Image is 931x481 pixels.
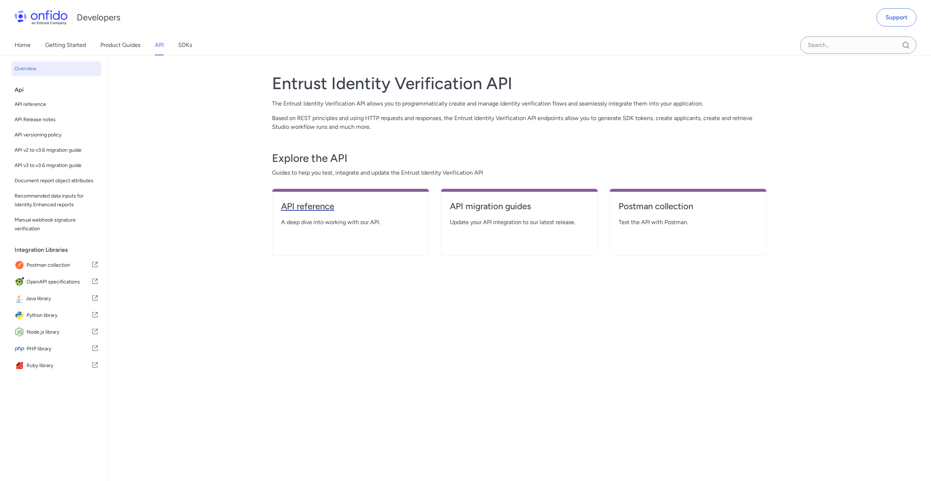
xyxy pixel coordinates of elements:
a: API v3 to v3.6 migration guide [12,158,101,173]
h4: API reference [281,200,420,212]
a: API versioning policy [12,128,101,142]
a: Product Guides [100,35,140,55]
a: Recommended data inputs for Identity Enhanced reports [12,189,101,212]
span: Recommended data inputs for Identity Enhanced reports [15,192,99,209]
img: IconPostman collection [15,260,27,270]
a: Postman collection [619,200,758,218]
span: Java library [26,294,91,304]
div: Api [15,83,104,97]
span: Ruby library [27,361,91,371]
a: API reference [12,97,101,112]
img: IconPHP library [15,344,27,354]
span: Node.js library [27,327,91,337]
span: Test the API with Postman. [619,218,758,227]
h1: Developers [77,12,120,23]
a: Home [15,35,31,55]
span: API reference [15,100,99,109]
span: Overview [15,64,99,73]
a: IconPostman collectionPostman collection [12,257,101,273]
a: API migration guides [450,200,589,218]
span: OpenAPI specifications [27,277,91,287]
a: Getting Started [45,35,86,55]
img: IconPython library [15,310,27,321]
p: Based on REST principles and using HTTP requests and responses, the Entrust Identity Verification... [272,114,767,131]
span: Postman collection [27,260,91,270]
a: Overview [12,61,101,76]
p: The Entrust Identity Verification API allows you to programmatically create and manage identity v... [272,99,767,108]
span: Manual webhook signature verification [15,216,99,233]
a: IconPHP libraryPHP library [12,341,101,357]
a: Document report object attributes [12,174,101,188]
h4: API migration guides [450,200,589,212]
a: IconPython libraryPython library [12,307,101,323]
img: IconJava library [15,294,26,304]
a: API reference [281,200,420,218]
span: Python library [27,310,91,321]
a: Support [876,8,916,27]
img: IconOpenAPI specifications [15,277,27,287]
a: SDKs [178,35,192,55]
span: API v3 to v3.6 migration guide [15,161,99,170]
a: Manual webhook signature verification [12,213,101,236]
span: PHP library [27,344,91,354]
span: API Release notes [15,115,99,124]
img: Onfido Logo [15,10,68,25]
h1: Entrust Identity Verification API [272,73,767,94]
a: API Release notes [12,112,101,127]
a: IconNode.js libraryNode.js library [12,324,101,340]
span: Guides to help you test, integrate and update the Entrust Identity Verification API [272,168,767,177]
h3: Explore the API [272,151,767,166]
a: IconOpenAPI specificationsOpenAPI specifications [12,274,101,290]
h4: Postman collection [619,200,758,212]
span: Update your API integration to our latest release. [450,218,589,227]
img: IconRuby library [15,361,27,371]
img: IconNode.js library [15,327,27,337]
a: IconJava libraryJava library [12,291,101,307]
span: Document report object attributes [15,176,99,185]
div: Integration Libraries [15,243,104,257]
span: A deep dive into working with our API. [281,218,420,227]
a: API v2 to v3.6 migration guide [12,143,101,158]
a: API [155,35,164,55]
input: Onfido search input field [800,36,916,54]
span: API v2 to v3.6 migration guide [15,146,99,155]
span: API versioning policy [15,131,99,139]
a: IconRuby libraryRuby library [12,358,101,374]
